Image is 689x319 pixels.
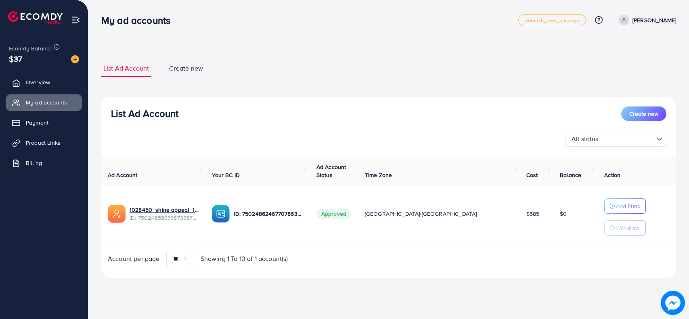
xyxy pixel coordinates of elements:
[8,11,63,24] img: logo
[616,201,641,211] p: Add Fund
[616,223,639,233] p: Withdraw
[169,64,203,73] span: Create new
[234,209,303,219] p: ID: 7502486246770786320
[201,254,288,263] span: Showing 1 To 10 of 1 account(s)
[6,135,82,151] a: Product Links
[316,163,346,179] span: Ad Account Status
[130,206,199,222] div: <span class='underline'>1028450_shine appeal_1746808772166</span></br>7502485867387338759
[525,18,579,23] span: adreach_new_package
[601,131,653,145] input: Search for option
[212,205,230,223] img: ic-ba-acc.ded83a64.svg
[26,139,61,147] span: Product Links
[661,291,685,315] img: image
[365,210,477,218] span: [GEOGRAPHIC_DATA]/[GEOGRAPHIC_DATA]
[604,171,620,179] span: Action
[108,254,160,263] span: Account per page
[6,94,82,111] a: My ad accounts
[560,171,581,179] span: Balance
[103,64,149,73] span: List Ad Account
[604,220,646,236] button: Withdraw
[616,15,676,25] a: [PERSON_NAME]
[71,15,80,25] img: menu
[6,115,82,131] a: Payment
[526,171,538,179] span: Cost
[316,208,351,219] span: Approved
[629,110,658,118] span: Create new
[526,210,540,218] span: $585
[108,205,126,223] img: ic-ads-acc.e4c84228.svg
[604,198,646,214] button: Add Fund
[71,55,79,63] img: image
[130,206,199,214] a: 1028450_shine appeal_1746808772166
[130,214,199,222] span: ID: 7502485867387338759
[101,15,177,26] h3: My ad accounts
[565,131,666,147] div: Search for option
[6,155,82,171] a: Billing
[6,74,82,90] a: Overview
[560,210,567,218] span: $0
[632,15,676,25] p: [PERSON_NAME]
[518,14,586,26] a: adreach_new_package
[26,119,48,127] span: Payment
[621,106,666,121] button: Create new
[9,44,52,52] span: Ecomdy Balance
[26,159,42,167] span: Billing
[570,133,600,145] span: All status
[111,108,178,119] h3: List Ad Account
[26,98,67,106] span: My ad accounts
[108,171,138,179] span: Ad Account
[365,171,392,179] span: Time Zone
[26,78,50,86] span: Overview
[212,171,240,179] span: Your BC ID
[9,53,22,65] span: $37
